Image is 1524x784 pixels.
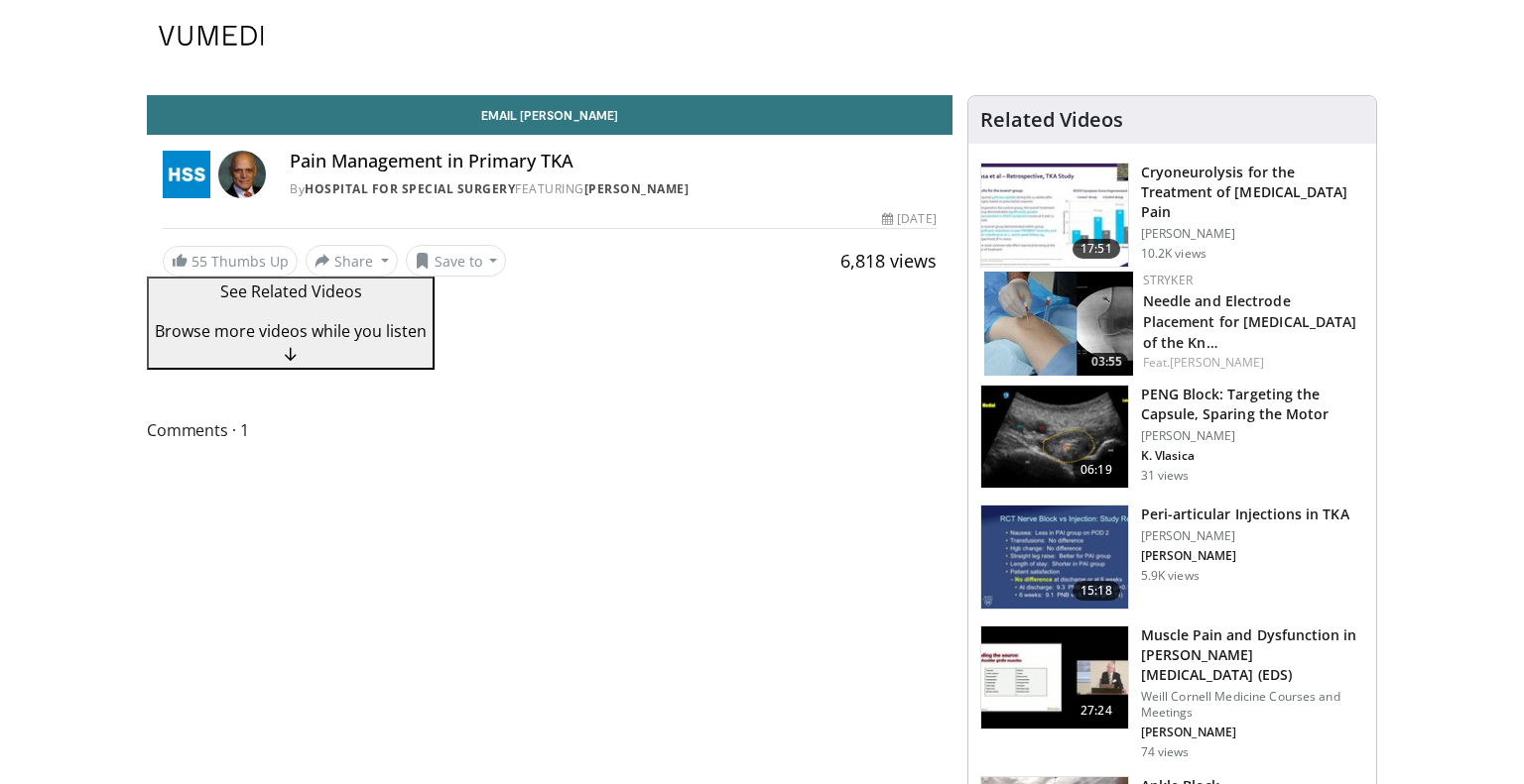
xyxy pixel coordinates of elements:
div: By FEATURING [290,180,937,198]
a: [PERSON_NAME] [584,180,690,197]
span: 55 [191,252,207,271]
a: 55 Thumbs Up [163,246,298,277]
a: Hospital for Special Surgery [305,180,515,197]
span: 03:55 [1085,353,1128,371]
a: Stryker [1143,272,1193,288]
h3: Peri-articular Injections in TKA [1141,504,1349,524]
h3: Needle and Electrode Placement for Radiofrequency Ablation of the Knee [1143,289,1360,352]
a: 27:24 Muscle Pain and Dysfunction in [PERSON_NAME][MEDICAL_DATA] (EDS) Weill Cornell Medicine Cou... [980,625,1364,760]
a: Needle and Electrode Placement for [MEDICAL_DATA] of the Kn… [1143,291,1357,352]
img: 0ff13c0a-cb8d-4da8-aaee-22de5f0f1f1f.150x105_q85_crop-smart_upscale.jpg [984,272,1133,376]
img: VuMedi Logo [159,26,264,46]
h4: Related Videos [980,108,1123,132]
img: e207a2cf-d9ea-4db5-bb86-2c3bd21ecd6e.150x105_q85_crop-smart_upscale.jpg [981,626,1128,729]
p: [PERSON_NAME] [1141,226,1364,242]
a: 15:18 Peri-articular Injections in TKA [PERSON_NAME] [PERSON_NAME] 5.9K views [980,504,1364,610]
button: Share [306,245,398,277]
span: 17:51 [1073,239,1120,259]
img: fd2e8685-8138-4463-a531-eee9ee08d896.150x105_q85_crop-smart_upscale.jpg [981,164,1128,267]
button: Save to [406,245,507,277]
h3: PENG Block: Targeting the Capsule, Sparing the Motor [1141,385,1364,424]
p: 5.9K views [1141,568,1200,584]
p: Katherine Vlasica [1141,448,1364,464]
p: [PERSON_NAME] [1141,428,1364,444]
a: 06:19 PENG Block: Targeting the Capsule, Sparing the Motor [PERSON_NAME] K. Vlasica 31 views [980,385,1364,490]
h4: Pain Management in Primary TKA [290,151,937,172]
p: 74 views [1141,744,1190,760]
p: Weill Cornell Medicine Courses and Meetings [1141,689,1364,721]
img: Hospital for Special Surgery [163,151,210,198]
button: See Related Videos Browse more videos while you listen [147,277,435,370]
div: [DATE] [882,210,936,228]
img: Avatar [218,151,266,198]
span: 27:24 [1073,701,1120,721]
p: Mark J Spangehl [1141,548,1349,564]
span: 6,818 views [840,249,937,273]
span: 15:18 [1073,581,1120,601]
h3: Muscle Pain and Dysfunction in [PERSON_NAME][MEDICAL_DATA] (EDS) [1141,625,1364,685]
a: 17:51 Cryoneurolysis for the Treatment of [MEDICAL_DATA] Pain [PERSON_NAME] 10.2K views [980,163,1364,268]
a: Email [PERSON_NAME] [147,95,952,135]
a: 03:55 [984,272,1133,376]
a: [PERSON_NAME] [1170,354,1264,371]
span: 06:19 [1073,460,1120,480]
h3: Cryoneurolysis for the Treatment of [MEDICAL_DATA] Pain [1141,163,1364,222]
span: Browse more videos while you listen [155,320,427,342]
p: See Related Videos [155,280,427,303]
p: 10.2K views [1141,246,1206,262]
span: Comments 1 [147,417,952,443]
div: Feat. [1143,354,1360,372]
img: 4bfd1b67-8ed1-43f8-8765-7db70836d480.150x105_q85_crop-smart_upscale.jpg [981,386,1128,489]
img: _uLx7NeC-FsOB8GH4xMDoxOjA4MTsiGN.150x105_q85_crop-smart_upscale.jpg [981,505,1128,609]
p: Norman Marcus [1141,725,1364,740]
p: [PERSON_NAME] [1141,528,1349,544]
p: 31 views [1141,468,1190,484]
